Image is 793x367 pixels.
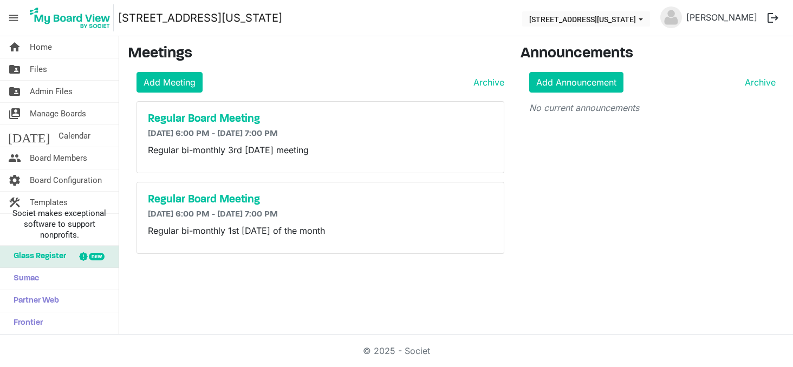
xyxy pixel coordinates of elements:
p: Regular bi-monthly 1st [DATE] of the month [148,224,493,237]
button: logout [762,6,784,29]
span: construction [8,192,21,213]
a: [STREET_ADDRESS][US_STATE] [118,7,282,29]
h6: [DATE] 6:00 PM - [DATE] 7:00 PM [148,209,493,220]
span: menu [3,8,24,28]
span: Board Configuration [30,169,102,191]
a: [PERSON_NAME] [682,6,762,28]
span: Glass Register [8,246,66,267]
h6: [DATE] 6:00 PM - [DATE] 7:00 PM [148,129,493,139]
button: 216 E Washington Blvd dropdownbutton [522,11,650,27]
span: Board Members [30,147,87,169]
span: home [8,36,21,58]
span: Home [30,36,52,58]
a: Add Announcement [529,72,623,93]
h3: Announcements [521,45,785,63]
span: Manage Boards [30,103,86,124]
span: Files [30,58,47,80]
span: Partner Web [8,290,59,312]
a: © 2025 - Societ [363,345,430,356]
span: Admin Files [30,81,73,102]
span: people [8,147,21,169]
span: [DATE] [8,125,50,147]
img: My Board View Logo [27,4,114,31]
span: settings [8,169,21,191]
span: Calendar [58,125,90,147]
a: Archive [740,76,776,89]
a: Regular Board Meeting [148,113,493,126]
h3: Meetings [128,45,504,63]
a: Regular Board Meeting [148,193,493,206]
p: Regular bi-monthly 3rd [DATE] meeting [148,143,493,156]
a: My Board View Logo [27,4,118,31]
div: new [89,253,105,260]
a: Add Meeting [136,72,203,93]
img: no-profile-picture.svg [660,6,682,28]
span: Sumac [8,268,39,290]
span: Templates [30,192,68,213]
span: Frontier [8,312,43,334]
span: folder_shared [8,81,21,102]
a: Archive [469,76,504,89]
span: switch_account [8,103,21,124]
span: Societ makes exceptional software to support nonprofits. [5,208,114,240]
p: No current announcements [529,101,776,114]
span: folder_shared [8,58,21,80]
